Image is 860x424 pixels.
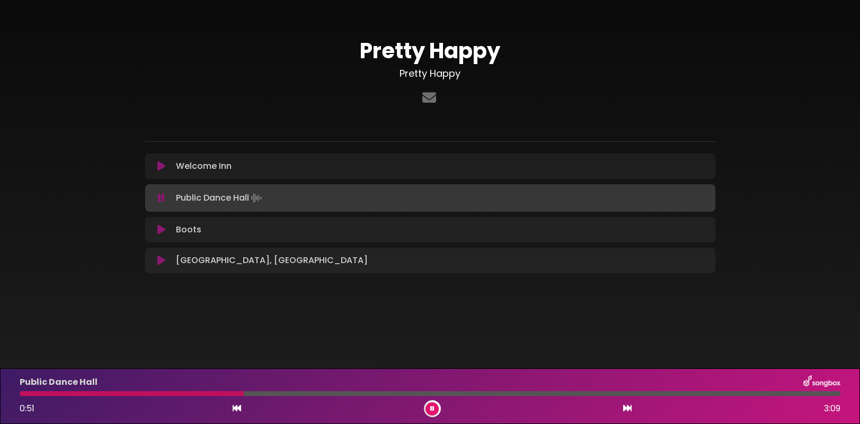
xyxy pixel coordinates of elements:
p: [GEOGRAPHIC_DATA], [GEOGRAPHIC_DATA] [176,254,368,267]
p: Boots [176,223,201,236]
p: Welcome Inn [176,160,232,173]
p: Public Dance Hall [176,191,264,205]
h3: Pretty Happy [145,68,715,79]
h1: Pretty Happy [145,38,715,64]
img: waveform4.gif [249,191,264,205]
